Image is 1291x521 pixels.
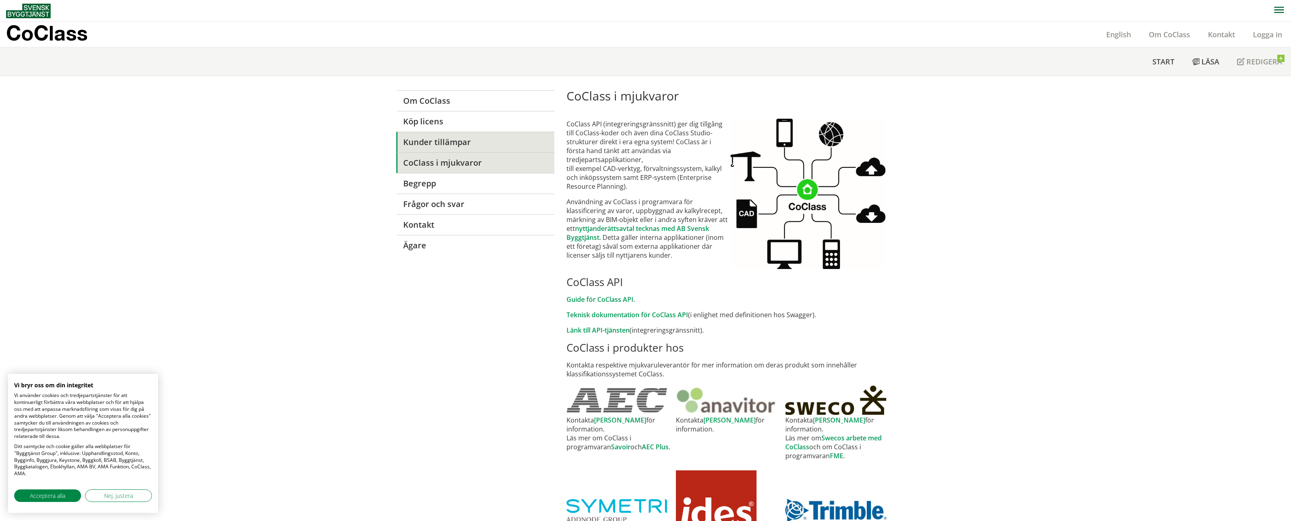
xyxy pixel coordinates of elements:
[785,416,895,460] td: Kontakta för information. Läs mer om och om CoClass i programvaran .
[566,416,676,460] td: Kontakta för information. Läs mer om CoClass i programvaran och .
[731,119,885,269] img: CoClassAPI.jpg
[830,451,843,460] a: FME
[566,326,894,335] p: (integreringsgränssnitt).
[396,152,554,173] a: CoClass i mjukvaror
[611,442,631,451] a: Savoir
[785,386,886,415] img: sweco_logo.jpg
[396,194,554,214] a: Frågor och svar
[14,489,81,502] button: Acceptera alla cookies
[396,111,554,132] a: Köp licens
[566,310,894,319] p: (i enlighet med definitionen hos Swagger).
[566,310,688,319] a: Teknisk dokumentation för CoClass API
[566,224,709,242] a: nyttjanderättsavtal tecknas med AB Svensk Byggtjänst
[642,442,669,451] a: AEC Plus
[396,214,554,235] a: Kontakt
[14,392,152,440] p: Vi använder cookies och tredjepartstjänster för att kontinuerligt förbättra våra webbplatser och ...
[85,489,152,502] button: Justera cookie preferenser
[6,28,88,38] p: CoClass
[14,382,152,389] h2: Vi bryr oss om din integritet
[566,388,667,413] img: AEC.jpg
[1144,47,1183,76] a: Start
[566,120,731,191] p: CoClass API (integreringsgränssnitt) ger dig tillgång till CoClass-koder och även dina CoClass St...
[1152,57,1174,66] span: Start
[676,386,785,414] a: Anavitor's webbsida
[785,386,895,415] a: SWECO's webbsida
[1140,30,1199,39] a: Om CoClass
[396,235,554,256] a: Ägare
[1097,30,1140,39] a: English
[396,132,554,152] a: Kunder tillämpar
[676,416,785,460] td: Kontakta för information.
[566,361,894,378] p: Kontakta respektive mjukvaruleverantör för mer information om deras produkt som innehåller klassi...
[30,491,65,500] span: Acceptera alla
[396,90,554,111] a: Om CoClass
[566,275,894,288] h2: CoClass API
[566,388,676,413] a: AEC's webbsida
[104,491,133,500] span: Nej, justera
[1199,30,1244,39] a: Kontakt
[566,326,630,335] a: Länk till API-tjänsten
[14,443,152,477] p: Ditt samtycke och cookie gäller alla webbplatser för "Byggtjänst Group", inklusive: Upphandlingss...
[566,295,633,304] a: Guide för CoClass API
[813,416,865,425] a: [PERSON_NAME]
[6,22,105,47] a: CoClass
[594,416,646,425] a: [PERSON_NAME]
[566,197,731,260] p: Användning av CoClass i programvara för klassificering av varor, uppbyggnad av kalkylrecept, märk...
[6,4,51,18] img: Svensk Byggtjänst
[1244,30,1291,39] a: Logga in
[703,416,756,425] a: [PERSON_NAME]
[566,295,894,304] p: .
[1183,47,1228,76] a: Läsa
[785,433,882,451] a: Swecos arbete med CoClass
[566,89,894,103] h1: CoClass i mjukvaror
[566,341,894,354] h2: CoClass i produkter hos
[396,173,554,194] a: Begrepp
[1201,57,1219,66] span: Läsa
[676,386,777,414] img: Anavitor.JPG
